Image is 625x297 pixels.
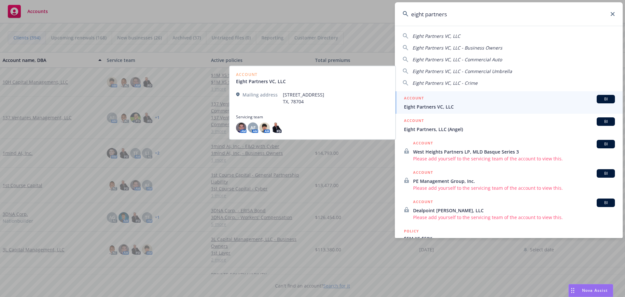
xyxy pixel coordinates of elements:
span: PE Management Group, Inc. [413,178,615,185]
a: POLICY$5M XS $50K [395,224,623,252]
span: BI [599,96,612,102]
span: Eight Partners VC, LLC - Business Owners [412,45,502,51]
span: Eight Partners VC, LLC - Crime [412,80,478,86]
a: ACCOUNTBIWest Heights Partners LP, MLD Basque Series 3Please add yourself to the servicing team o... [395,136,623,166]
span: Eight Partners VC, LLC [412,33,460,39]
span: BI [599,141,612,147]
span: Eight Partners VC, LLC - Commercial Auto [412,56,502,63]
a: ACCOUNTBIPE Management Group, Inc.Please add yourself to the servicing team of the account to vie... [395,166,623,195]
span: Please add yourself to the servicing team of the account to view this. [413,185,615,191]
h5: ACCOUNT [413,199,433,206]
h5: ACCOUNT [413,169,433,177]
span: Dealpoint [PERSON_NAME], LLC [413,207,615,214]
h5: POLICY [404,228,419,234]
span: Please add yourself to the servicing team of the account to view this. [413,214,615,221]
span: Nova Assist [582,288,608,293]
span: Eight Partners, LLC (Angel) [404,126,615,133]
span: West Heights Partners LP, MLD Basque Series 3 [413,148,615,155]
span: Please add yourself to the servicing team of the account to view this. [413,155,615,162]
a: ACCOUNTBIDealpoint [PERSON_NAME], LLCPlease add yourself to the servicing team of the account to ... [395,195,623,224]
span: BI [599,200,612,206]
button: Nova Assist [568,284,613,297]
span: $5M XS $50K [404,235,615,242]
span: BI [599,171,612,176]
h5: ACCOUNT [404,95,424,103]
span: Eight Partners VC, LLC - Commercial Umbrella [412,68,512,74]
a: ACCOUNTBIEight Partners VC, LLC [395,91,623,114]
div: Drag to move [569,284,577,297]
span: BI [599,119,612,125]
a: ACCOUNTBIEight Partners, LLC (Angel) [395,114,623,136]
h5: ACCOUNT [404,117,424,125]
h5: ACCOUNT [413,140,433,148]
span: Eight Partners VC, LLC [404,103,615,110]
input: Search... [395,2,623,26]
